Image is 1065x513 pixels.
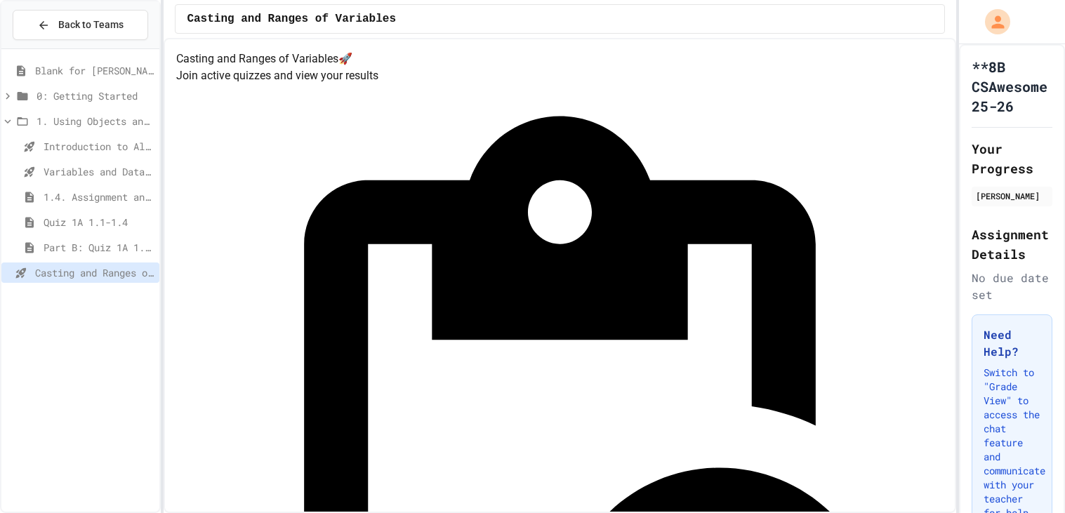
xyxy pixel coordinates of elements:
span: 0: Getting Started [37,88,154,103]
span: 1.4. Assignment and Input [44,189,154,204]
div: [PERSON_NAME] [976,189,1048,202]
span: Blank for [PERSON_NAME]-dont break it [35,63,154,78]
h3: Need Help? [984,326,1040,360]
div: My Account [970,6,1014,38]
div: No due date set [972,269,1052,303]
h1: **8B CSAwesome 25-26 [972,57,1052,116]
span: 1. Using Objects and Methods [37,114,154,128]
h2: Your Progress [972,139,1052,178]
span: Quiz 1A 1.1-1.4 [44,215,154,229]
button: Back to Teams [13,10,148,40]
span: Variables and Data Types - Quiz [44,164,154,179]
h2: Assignment Details [972,225,1052,264]
p: Join active quizzes and view your results [176,67,944,84]
span: Casting and Ranges of Variables [187,11,396,27]
h4: Casting and Ranges of Variables 🚀 [176,51,944,67]
span: Introduction to Algorithms, Programming, and Compilers [44,139,154,154]
span: Casting and Ranges of Variables [35,265,154,280]
span: Back to Teams [58,18,124,32]
span: Part B: Quiz 1A 1.1-1.4 [44,240,154,255]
